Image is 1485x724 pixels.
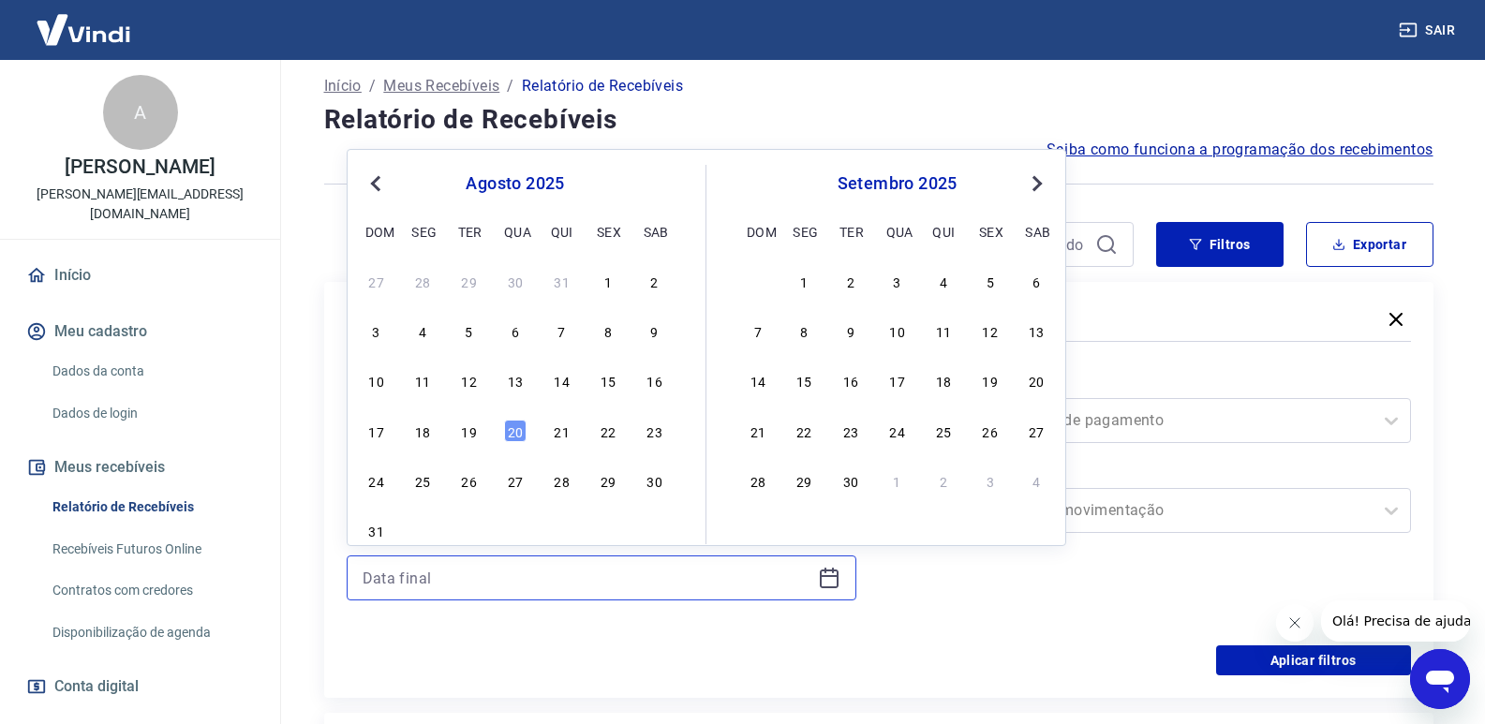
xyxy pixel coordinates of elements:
div: Choose sábado, 13 de setembro de 2025 [1025,319,1047,342]
div: Choose segunda-feira, 29 de setembro de 2025 [793,469,815,492]
div: Choose segunda-feira, 22 de setembro de 2025 [793,420,815,442]
label: Tipo de Movimentação [905,462,1407,484]
a: Disponibilização de agenda [45,613,258,652]
p: [PERSON_NAME] [65,157,215,177]
div: qui [551,220,573,243]
div: Choose sexta-feira, 1 de agosto de 2025 [597,270,619,292]
a: Relatório de Recebíveis [45,488,258,526]
p: Relatório de Recebíveis [522,75,683,97]
div: ter [458,220,481,243]
p: / [507,75,513,97]
div: Choose quinta-feira, 28 de agosto de 2025 [551,469,573,492]
iframe: Botão para abrir a janela de mensagens [1410,649,1470,709]
a: Início [324,75,362,97]
div: Choose quinta-feira, 18 de setembro de 2025 [932,369,955,392]
div: Choose domingo, 31 de agosto de 2025 [747,270,769,292]
a: Meus Recebíveis [383,75,499,97]
button: Aplicar filtros [1216,645,1411,675]
div: Choose sexta-feira, 5 de setembro de 2025 [597,519,619,541]
div: sex [979,220,1002,243]
a: Saiba como funciona a programação dos recebimentos [1047,139,1433,161]
div: seg [411,220,434,243]
div: month 2025-08 [363,267,668,544]
div: Choose sexta-feira, 15 de agosto de 2025 [597,369,619,392]
div: Choose terça-feira, 16 de setembro de 2025 [839,369,862,392]
div: sex [597,220,619,243]
div: Choose segunda-feira, 1 de setembro de 2025 [411,519,434,541]
div: Choose domingo, 31 de agosto de 2025 [365,519,388,541]
button: Meus recebíveis [22,447,258,488]
div: Choose quarta-feira, 17 de setembro de 2025 [886,369,909,392]
div: Choose sexta-feira, 5 de setembro de 2025 [979,270,1002,292]
div: Choose quinta-feira, 4 de setembro de 2025 [932,270,955,292]
div: Choose quinta-feira, 7 de agosto de 2025 [551,319,573,342]
div: agosto 2025 [363,172,668,195]
div: Choose quinta-feira, 25 de setembro de 2025 [932,420,955,442]
div: Choose terça-feira, 29 de julho de 2025 [458,270,481,292]
span: Conta digital [54,673,139,700]
div: Choose segunda-feira, 8 de setembro de 2025 [793,319,815,342]
div: A [103,75,178,150]
div: Choose terça-feira, 23 de setembro de 2025 [839,420,862,442]
button: Next Month [1026,172,1048,195]
label: Forma de Pagamento [905,372,1407,394]
button: Sair [1395,13,1463,48]
div: Choose terça-feira, 9 de setembro de 2025 [839,319,862,342]
input: Data final [363,564,810,592]
div: Choose sábado, 2 de agosto de 2025 [644,270,666,292]
div: qui [932,220,955,243]
button: Exportar [1306,222,1433,267]
div: Choose sábado, 23 de agosto de 2025 [644,420,666,442]
div: Choose sexta-feira, 19 de setembro de 2025 [979,369,1002,392]
div: Choose segunda-feira, 28 de julho de 2025 [411,270,434,292]
div: Choose sexta-feira, 8 de agosto de 2025 [597,319,619,342]
div: Choose segunda-feira, 18 de agosto de 2025 [411,420,434,442]
div: Choose quinta-feira, 14 de agosto de 2025 [551,369,573,392]
div: Choose terça-feira, 12 de agosto de 2025 [458,369,481,392]
div: Choose quarta-feira, 3 de setembro de 2025 [886,270,909,292]
p: [PERSON_NAME][EMAIL_ADDRESS][DOMAIN_NAME] [15,185,265,224]
a: Contratos com credores [45,571,258,610]
div: Choose sexta-feira, 29 de agosto de 2025 [597,469,619,492]
button: Filtros [1156,222,1284,267]
div: Choose quinta-feira, 11 de setembro de 2025 [932,319,955,342]
div: Choose domingo, 28 de setembro de 2025 [747,469,769,492]
div: Choose sábado, 30 de agosto de 2025 [644,469,666,492]
div: sab [644,220,666,243]
div: dom [365,220,388,243]
div: Choose terça-feira, 5 de agosto de 2025 [458,319,481,342]
div: Choose sábado, 16 de agosto de 2025 [644,369,666,392]
a: Dados da conta [45,352,258,391]
div: qua [886,220,909,243]
a: Dados de login [45,394,258,433]
div: Choose sábado, 27 de setembro de 2025 [1025,420,1047,442]
div: Choose domingo, 21 de setembro de 2025 [747,420,769,442]
div: Choose terça-feira, 26 de agosto de 2025 [458,469,481,492]
div: Choose quinta-feira, 4 de setembro de 2025 [551,519,573,541]
a: Início [22,255,258,296]
img: Vindi [22,1,144,58]
div: Choose segunda-feira, 4 de agosto de 2025 [411,319,434,342]
div: setembro 2025 [744,172,1050,195]
div: Choose sábado, 4 de outubro de 2025 [1025,469,1047,492]
div: Choose sexta-feira, 22 de agosto de 2025 [597,420,619,442]
div: Choose quarta-feira, 24 de setembro de 2025 [886,420,909,442]
div: qua [504,220,527,243]
div: Choose sábado, 9 de agosto de 2025 [644,319,666,342]
div: Choose quinta-feira, 2 de outubro de 2025 [932,469,955,492]
div: Choose segunda-feira, 11 de agosto de 2025 [411,369,434,392]
a: Recebíveis Futuros Online [45,530,258,569]
div: Choose domingo, 7 de setembro de 2025 [747,319,769,342]
div: month 2025-09 [744,267,1050,494]
p: / [369,75,376,97]
div: Choose segunda-feira, 25 de agosto de 2025 [411,469,434,492]
div: Choose sexta-feira, 3 de outubro de 2025 [979,469,1002,492]
div: Choose sábado, 20 de setembro de 2025 [1025,369,1047,392]
div: Choose quarta-feira, 27 de agosto de 2025 [504,469,527,492]
iframe: Mensagem da empresa [1321,600,1470,642]
div: Choose quarta-feira, 6 de agosto de 2025 [504,319,527,342]
div: Choose domingo, 27 de julho de 2025 [365,270,388,292]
